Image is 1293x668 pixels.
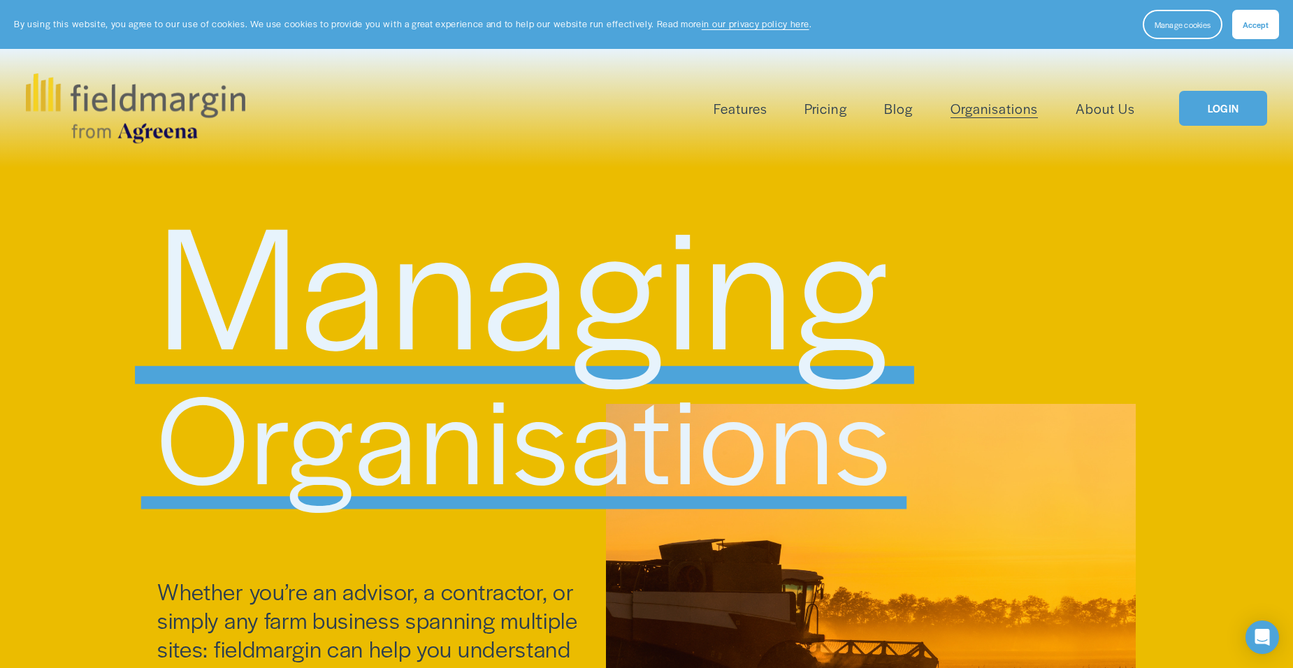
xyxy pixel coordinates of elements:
button: Manage cookies [1143,10,1222,39]
a: Pricing [804,97,846,120]
a: folder dropdown [714,97,767,120]
a: Organisations [951,97,1038,120]
span: Manage cookies [1155,19,1211,30]
img: fieldmargin.com [26,73,245,143]
a: Blog [884,97,913,120]
span: Managing [157,159,890,399]
button: Accept [1232,10,1279,39]
a: About Us [1076,97,1135,120]
a: LOGIN [1179,91,1267,126]
span: Organisations [157,348,893,520]
div: Open Intercom Messenger [1245,620,1279,654]
span: Accept [1243,19,1269,30]
span: Features [714,99,767,119]
a: in our privacy policy here [702,17,809,30]
p: By using this website, you agree to our use of cookies. We use cookies to provide you with a grea... [14,17,811,31]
